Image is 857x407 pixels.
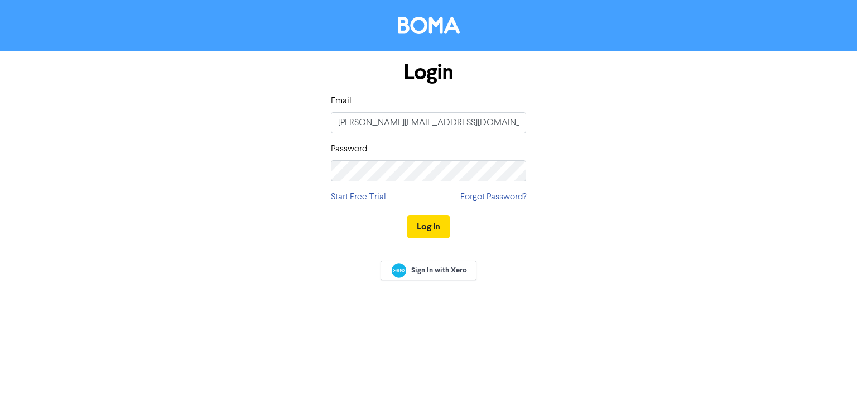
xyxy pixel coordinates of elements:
a: Forgot Password? [460,190,526,204]
button: Log In [407,215,450,238]
label: Password [331,142,367,156]
img: BOMA Logo [398,17,460,34]
a: Sign In with Xero [381,261,476,280]
h1: Login [331,60,526,85]
label: Email [331,94,352,108]
iframe: Chat Widget [801,353,857,407]
img: Xero logo [392,263,406,278]
a: Start Free Trial [331,190,386,204]
span: Sign In with Xero [411,265,467,275]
